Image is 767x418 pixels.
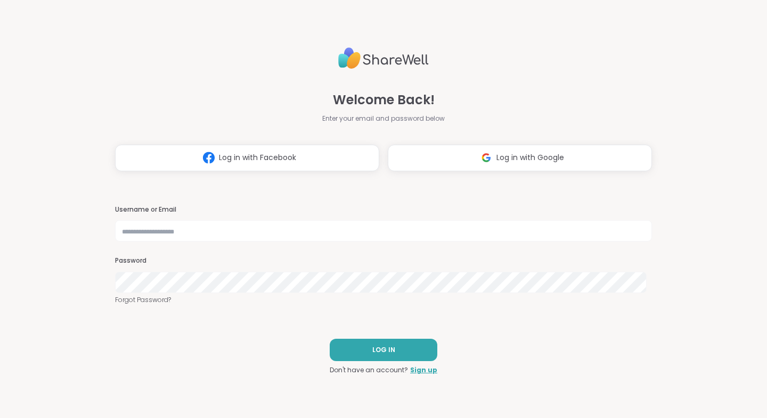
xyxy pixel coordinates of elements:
span: LOG IN [372,345,395,355]
h3: Username or Email [115,205,652,214]
button: Log in with Facebook [115,145,379,171]
button: Log in with Google [388,145,652,171]
span: Log in with Google [496,152,564,163]
span: Don't have an account? [330,365,408,375]
a: Forgot Password? [115,295,652,305]
img: ShareWell Logo [338,43,429,73]
button: LOG IN [330,339,437,361]
span: Enter your email and password below [322,114,445,123]
span: Welcome Back! [333,90,435,110]
img: ShareWell Logomark [476,148,496,168]
img: ShareWell Logomark [199,148,219,168]
h3: Password [115,256,652,265]
span: Log in with Facebook [219,152,296,163]
a: Sign up [410,365,437,375]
